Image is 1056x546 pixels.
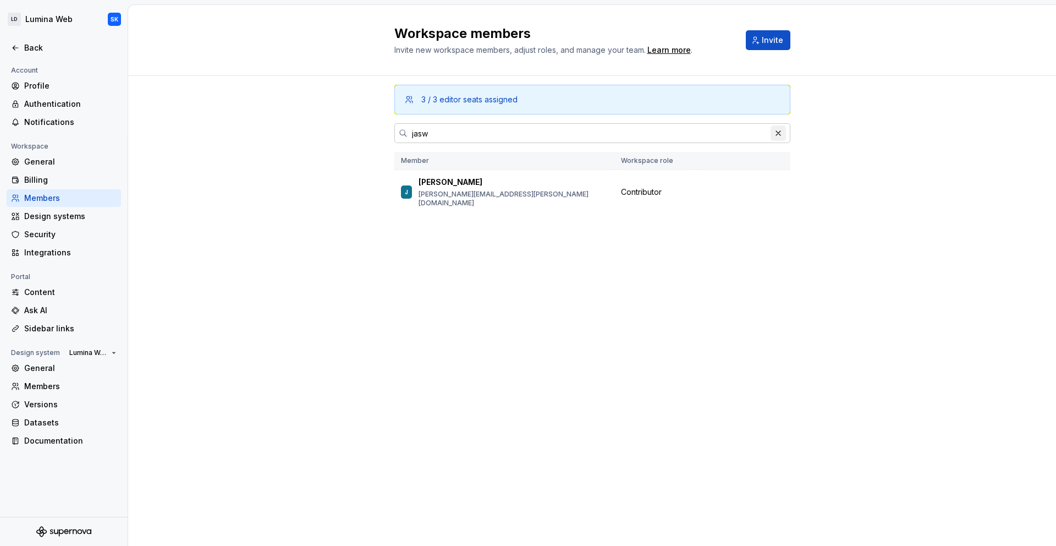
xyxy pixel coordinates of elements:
a: Ask AI [7,302,121,319]
th: Member [394,152,614,170]
div: Ask AI [24,305,117,316]
div: Account [7,64,42,77]
span: . [646,46,692,54]
a: Content [7,283,121,301]
a: Notifications [7,113,121,131]
a: Versions [7,396,121,413]
a: Documentation [7,432,121,450]
a: Design systems [7,208,121,225]
div: Datasets [24,417,117,428]
div: Documentation [24,435,117,446]
div: General [24,156,117,167]
div: 3 / 3 editor seats assigned [421,94,518,105]
span: Contributor [621,187,662,198]
div: Content [24,287,117,298]
div: Design system [7,346,64,359]
a: Sidebar links [7,320,121,337]
div: SK [111,15,118,24]
div: Members [24,381,117,392]
div: Security [24,229,117,240]
span: Invite new workspace members, adjust roles, and manage your team. [394,45,646,54]
div: Notifications [24,117,117,128]
div: LD [8,13,21,26]
div: Versions [24,399,117,410]
span: Lumina Web [69,348,107,357]
div: Portal [7,270,35,283]
p: [PERSON_NAME] [419,177,482,188]
a: General [7,153,121,171]
a: Members [7,378,121,395]
th: Workspace role [614,152,698,170]
a: Members [7,189,121,207]
a: Learn more [647,45,691,56]
div: Members [24,193,117,204]
a: Integrations [7,244,121,261]
button: LDLumina WebSK [2,7,125,31]
h2: Workspace members [394,25,733,42]
div: Sidebar links [24,323,117,334]
button: Invite [746,30,790,50]
span: Invite [762,35,783,46]
div: Back [24,42,117,53]
a: Back [7,39,121,57]
a: Profile [7,77,121,95]
div: Workspace [7,140,53,153]
div: Lumina Web [25,14,73,25]
div: Billing [24,174,117,185]
div: General [24,363,117,374]
input: Search in workspace members... [408,123,771,143]
div: Authentication [24,99,117,110]
svg: Supernova Logo [36,526,91,537]
a: Billing [7,171,121,189]
div: J [405,187,408,198]
a: Security [7,226,121,243]
a: Datasets [7,414,121,432]
a: Authentication [7,95,121,113]
div: Profile [24,80,117,91]
a: General [7,359,121,377]
p: [PERSON_NAME][EMAIL_ADDRESS][PERSON_NAME][DOMAIN_NAME] [419,190,608,208]
div: Integrations [24,247,117,258]
div: Design systems [24,211,117,222]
